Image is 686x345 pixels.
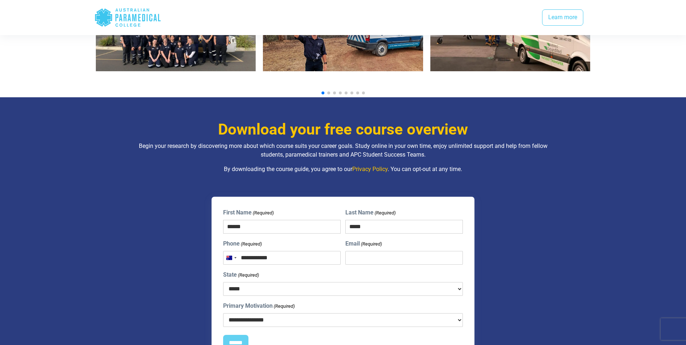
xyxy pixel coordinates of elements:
label: First Name [223,208,274,217]
span: Go to slide 2 [327,91,330,94]
label: Phone [223,239,262,248]
span: (Required) [361,240,382,248]
a: Privacy Policy [352,166,388,172]
span: (Required) [240,240,262,248]
a: Learn more [542,9,583,26]
p: Begin your research by discovering more about which course suits your career goals. Study online ... [132,142,555,159]
span: (Required) [237,272,259,279]
label: Email [345,239,382,248]
span: (Required) [374,209,396,217]
button: Selected country [223,251,239,264]
span: (Required) [252,209,274,217]
span: Go to slide 7 [356,91,359,94]
span: Go to slide 5 [345,91,348,94]
h3: Download your free course overview [132,120,555,139]
span: Go to slide 4 [339,91,342,94]
span: Go to slide 3 [333,91,336,94]
label: Primary Motivation [223,302,295,310]
span: (Required) [273,303,295,310]
span: Go to slide 8 [362,91,365,94]
label: State [223,271,259,279]
label: Last Name [345,208,396,217]
p: By downloading the course guide, you agree to our . You can opt-out at any time. [132,165,555,174]
span: Go to slide 1 [321,91,324,94]
div: Australian Paramedical College [94,6,161,29]
span: Go to slide 6 [350,91,353,94]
